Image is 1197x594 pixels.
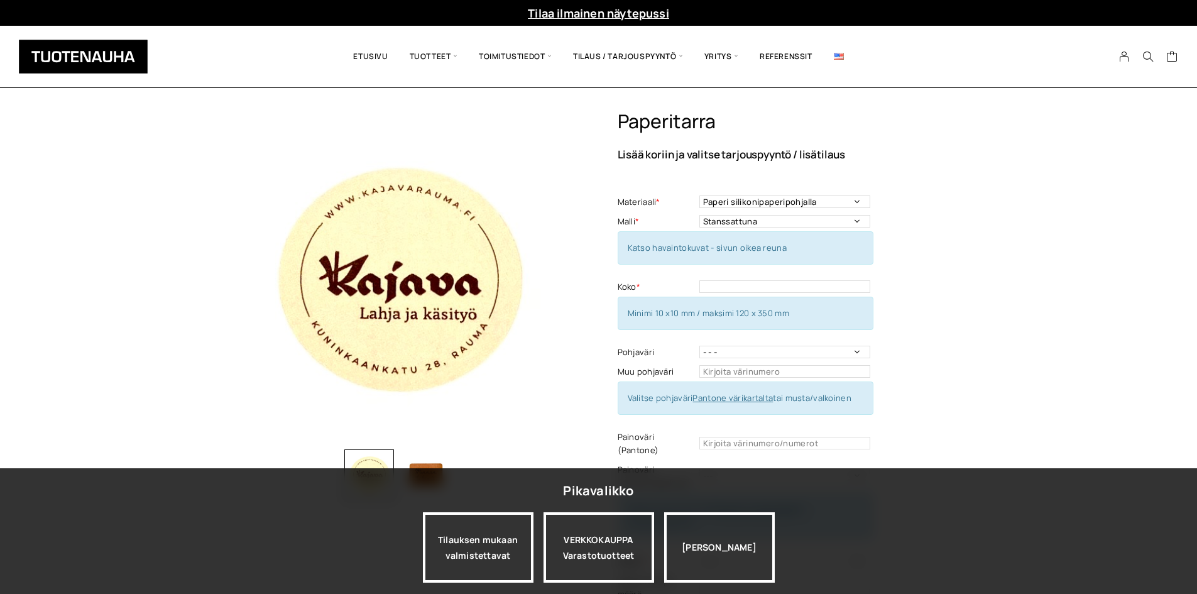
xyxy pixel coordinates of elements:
label: Pohjaväri [618,346,696,359]
span: Tilaus / Tarjouspyyntö [562,35,694,78]
a: Etusivu [342,35,398,78]
label: Materiaali [618,195,696,209]
h1: Paperitarra [618,110,966,133]
a: Cart [1166,50,1178,65]
label: Koko [618,280,696,294]
span: Valitse pohjaväri tai musta/valkoinen [628,392,851,404]
div: VERKKOKAUPPA Varastotuotteet [544,512,654,583]
a: Tilaa ilmainen näytepussi [528,6,669,21]
input: Kirjoita värinumero [699,365,870,378]
div: [PERSON_NAME] [664,512,775,583]
label: Muu pohjaväri [618,365,696,378]
a: VERKKOKAUPPAVarastotuotteet [544,512,654,583]
img: Paperitarra 2 [400,449,451,500]
p: Lisää koriin ja valitse tarjouspyyntö / lisätilaus [618,149,966,160]
div: Pikavalikko [563,480,633,502]
label: Malli [618,215,696,228]
span: Toimitustiedot [468,35,562,78]
span: Minimi 10 x10 mm / maksimi 120 x 350 mm [628,307,789,319]
span: Katso havaintokuvat - sivun oikea reuna [628,242,787,253]
a: Pantone värikartalta [692,392,773,404]
input: Kirjoita värinumero/numerot [699,437,870,449]
img: English [834,53,844,60]
a: Referenssit [749,35,823,78]
span: Yritys [694,35,749,78]
a: Tilauksen mukaan valmistettavat [423,512,533,583]
button: Search [1136,51,1160,62]
a: My Account [1112,51,1137,62]
img: Tuotenauha Paperitarra [231,110,564,443]
label: Painoväri (musta/valkoinen) [618,463,696,490]
label: Painoväri (Pantone) [618,431,696,457]
img: Tuotenauha Oy [19,40,148,74]
span: Tuotteet [399,35,468,78]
